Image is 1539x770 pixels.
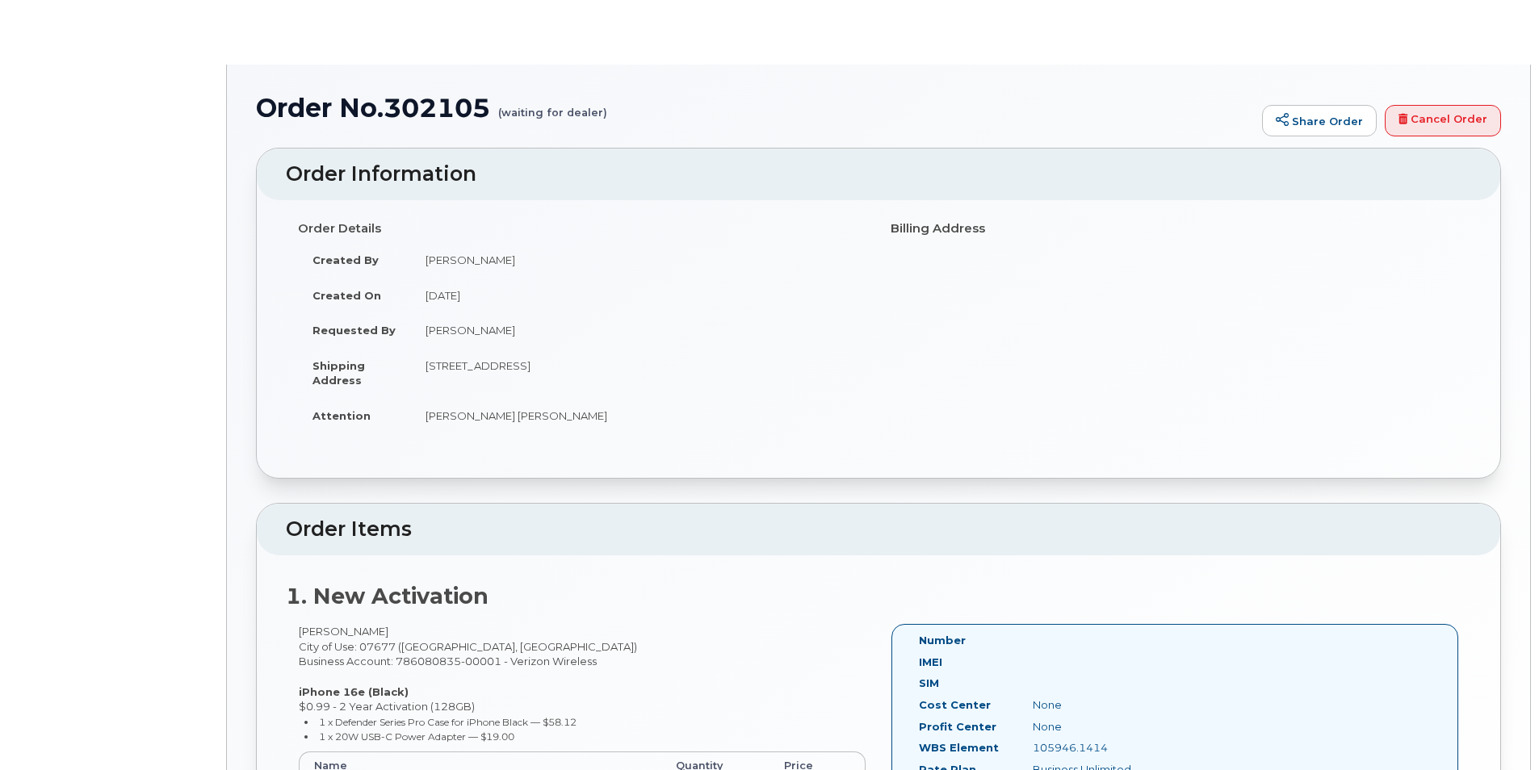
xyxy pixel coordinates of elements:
[286,518,1471,541] h2: Order Items
[312,359,365,387] strong: Shipping Address
[498,94,607,119] small: (waiting for dealer)
[919,633,966,648] label: Number
[1021,719,1180,734] div: None
[312,289,381,302] strong: Created On
[411,278,866,313] td: [DATE]
[411,242,866,278] td: [PERSON_NAME]
[411,312,866,348] td: [PERSON_NAME]
[891,222,1459,236] h4: Billing Address
[411,348,866,398] td: [STREET_ADDRESS]
[411,398,866,433] td: [PERSON_NAME] [PERSON_NAME]
[298,222,866,236] h4: Order Details
[312,409,371,422] strong: Attention
[319,716,577,728] small: 1 x Defender Series Pro Case for iPhone Black — $58.12
[1385,105,1501,137] a: Cancel Order
[1262,105,1377,137] a: Share Order
[919,740,999,755] label: WBS Element
[256,94,1254,122] h1: Order No.302105
[312,324,396,337] strong: Requested By
[286,163,1471,186] h2: Order Information
[1021,697,1180,713] div: None
[919,676,939,691] label: SIM
[286,583,489,609] strong: 1. New Activation
[1021,740,1180,755] div: 105946.1414
[319,730,514,743] small: 1 x 20W USB-C Power Adapter — $19.00
[919,719,996,734] label: Profit Center
[919,697,991,713] label: Cost Center
[299,685,409,698] strong: iPhone 16e (Black)
[312,253,379,266] strong: Created By
[919,655,942,670] label: IMEI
